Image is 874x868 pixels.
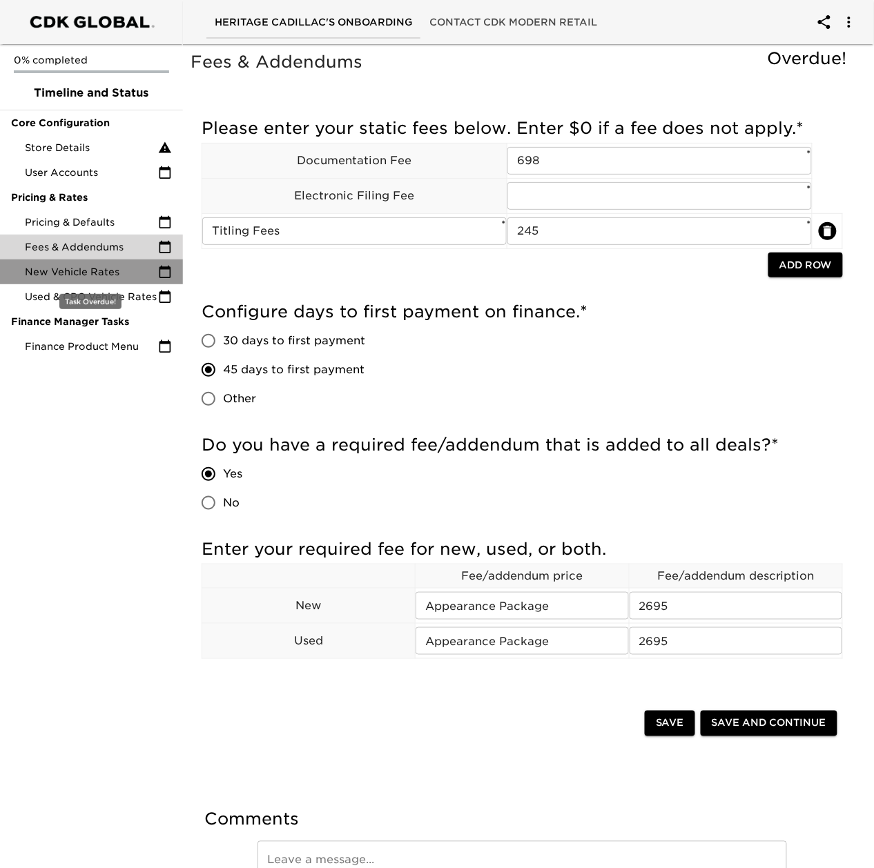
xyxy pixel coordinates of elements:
[11,116,172,130] span: Core Configuration
[416,568,628,584] p: Fee/addendum price
[630,568,842,584] p: Fee/addendum description
[25,265,158,279] span: New Vehicle Rates
[202,117,843,139] h5: Please enter your static fees below. Enter $0 if a fee does not apply.
[25,339,158,353] span: Finance Product Menu
[768,48,847,68] span: Overdue!
[202,152,507,169] p: Documentation Fee
[25,215,158,229] span: Pricing & Defaults
[11,315,172,328] span: Finance Manager Tasks
[223,391,256,407] span: Other
[712,715,826,732] span: Save and Continue
[202,301,843,323] h5: Configure days to first payment on finance.
[202,434,843,456] h5: Do you have a required fee/addendum that is added to all deals?
[25,166,158,179] span: User Accounts
[833,6,866,39] button: account of current user
[202,188,507,204] p: Electronic Filing Fee
[701,711,837,736] button: Save and Continue
[223,495,240,511] span: No
[25,141,158,155] span: Store Details
[808,6,841,39] button: account of current user
[779,257,832,274] span: Add Row
[204,809,840,831] h5: Comments
[429,14,597,31] span: Contact CDK Modern Retail
[645,711,695,736] button: Save
[819,222,837,240] button: delete
[25,240,158,254] span: Fees & Addendums
[215,14,413,31] span: Heritage Cadillac's Onboarding
[223,466,242,482] span: Yes
[656,715,684,732] span: Save
[14,53,169,67] p: 0% completed
[768,253,843,278] button: Add Row
[202,633,415,649] p: Used
[202,538,843,560] h5: Enter your required fee for new, used, or both.
[11,85,172,101] span: Timeline and Status
[11,190,172,204] span: Pricing & Rates
[25,290,158,304] span: Used & CPO Vehicle Rates
[223,362,365,378] span: 45 days to first payment
[223,333,365,349] span: 30 days to first payment
[191,51,854,73] h5: Fees & Addendums
[202,598,415,614] p: New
